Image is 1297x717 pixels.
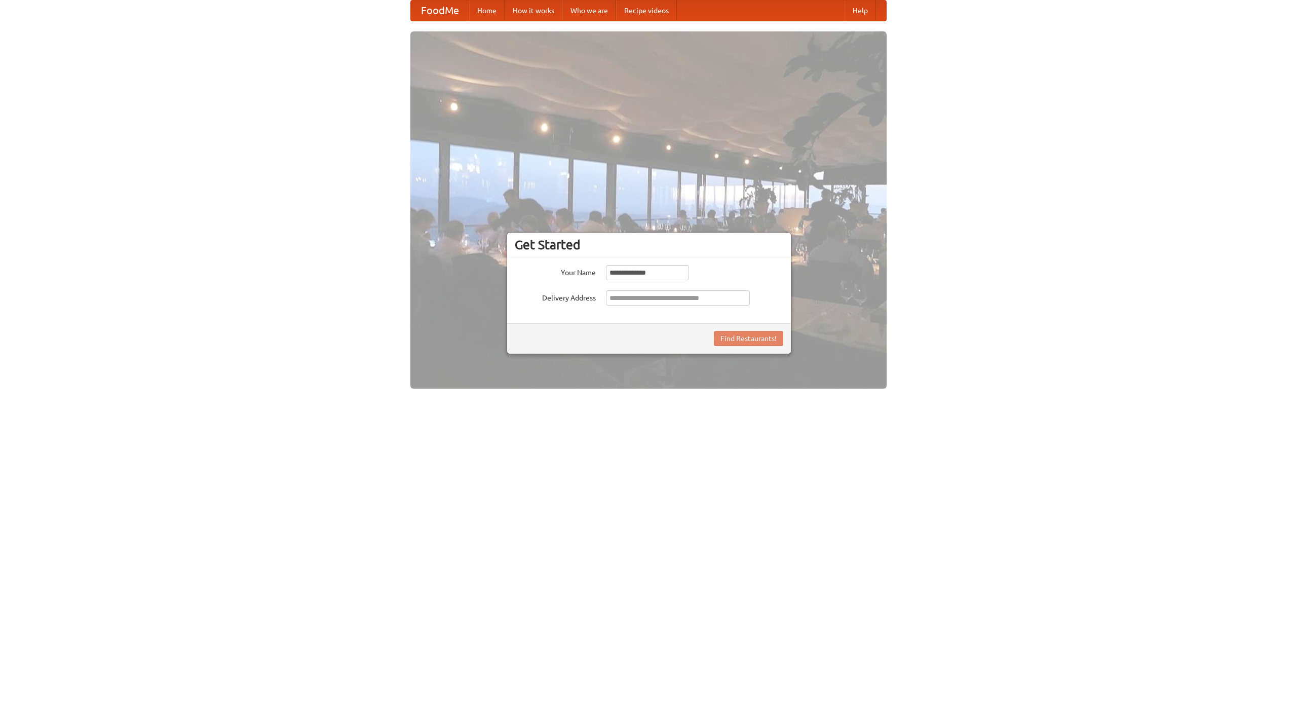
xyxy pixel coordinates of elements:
a: Who we are [562,1,616,21]
a: Help [845,1,876,21]
a: FoodMe [411,1,469,21]
a: Home [469,1,505,21]
a: How it works [505,1,562,21]
button: Find Restaurants! [714,331,783,346]
a: Recipe videos [616,1,677,21]
h3: Get Started [515,237,783,252]
label: Delivery Address [515,290,596,303]
label: Your Name [515,265,596,278]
